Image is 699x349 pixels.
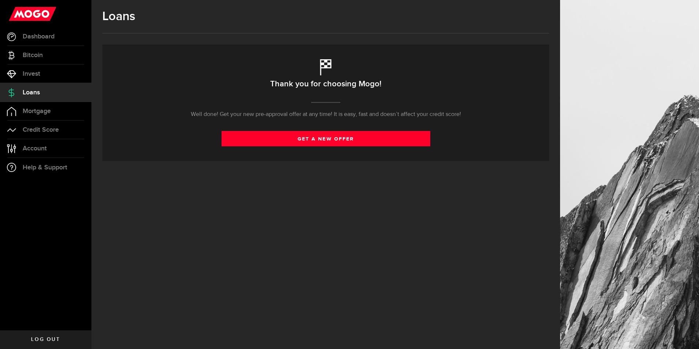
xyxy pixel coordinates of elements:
span: Log out [31,337,60,342]
span: Invest [23,71,40,77]
h2: Thank you for choosing Mogo! [270,76,381,92]
span: Dashboard [23,33,54,40]
p: Well done! Get your new pre-approval offer at any time! It is easy, fast and doesn’t affect your ... [191,110,461,119]
span: Bitcoin [23,52,43,59]
span: Loans [23,89,40,96]
span: Mortgage [23,108,51,115]
span: Credit Score [23,127,59,133]
a: get a new offer [222,131,430,146]
span: Help & Support [23,164,67,171]
h1: Loans [102,9,549,24]
span: Account [23,145,47,152]
iframe: LiveChat chat widget [668,318,699,349]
